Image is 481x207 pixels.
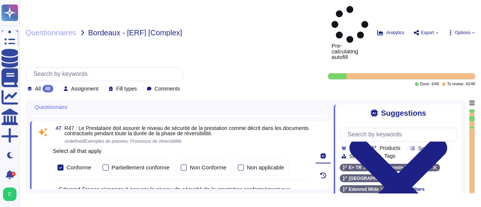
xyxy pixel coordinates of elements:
div: 9 [11,172,15,176]
div: Conforme [67,165,91,170]
div: Non applicable [247,165,284,170]
span: Export [421,30,434,35]
div: Partiellement conforme [112,165,169,170]
img: user [3,187,17,201]
span: Bordeaux - [ERF] [Complex] [88,29,182,36]
span: Analytics [386,30,404,35]
span: Done: [420,82,430,86]
span: All [35,86,41,91]
span: R47 : Le Prestataire doit assurer le niveau de sécurité de la prestation comme décrit dans les do... [65,125,309,136]
span: Options [455,30,470,35]
input: Search by keywords [344,128,457,141]
p: Select all that apply [53,148,310,154]
span: To review: [447,82,464,86]
button: Analytics [377,30,404,36]
span: Pre-calculating autofill [331,6,368,60]
div: Non Conforme [190,165,227,170]
span: 42 / 48 [466,82,475,86]
div: 48 [42,85,53,92]
span: Comments [154,86,180,91]
button: user [2,186,22,202]
input: Search by keywords [30,68,183,81]
span: undefinedExemples de preuves: Processus de réversibilité [65,139,182,144]
span: Questionnaire [35,104,67,110]
span: Questionnaires [26,29,76,36]
span: Assignment [71,86,98,91]
span: 6 / 48 [431,82,439,86]
span: Fill types [116,86,137,91]
span: 47 [53,125,62,131]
